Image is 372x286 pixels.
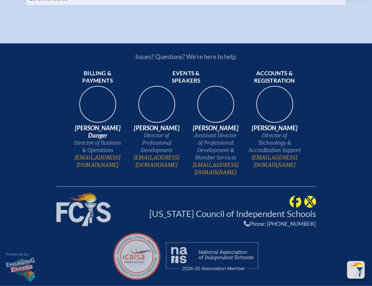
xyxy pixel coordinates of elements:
span: [PERSON_NAME] [130,124,183,132]
a: Member, undefined [165,241,259,273]
span: [PERSON_NAME] [248,124,301,132]
span: [PERSON_NAME] Danger [71,124,124,139]
span: Events & speakers [160,70,213,85]
span: Accounts & registration [248,70,301,85]
img: b1ee34a6-5a78-4519-85b2-7190c4823173 [251,84,298,131]
span: Assistant Director of Professional Development & Member Services [189,132,242,161]
a: [EMAIL_ADDRESS][DOMAIN_NAME] [189,161,242,176]
a: [US_STATE] Council of Independent Schools [149,208,316,219]
a: FCIS @ Twitter (@FCISNews) [304,198,316,204]
img: Engaging•Events — Powerful, role-based group registration [6,258,35,282]
span: Billing & payments [71,70,124,85]
span: Director of Professional Development [130,132,183,154]
a: Powered by [6,252,35,283]
a: FCIS @ Facebook (FloridaCouncilofIndependentSchools) [289,198,301,204]
span: [PERSON_NAME] [189,124,242,132]
img: To the top [348,262,363,277]
img: 9c64f3fb-7776-47f4-83d7-46a341952595 [74,84,121,131]
div: Phone: [PHONE_NUMBER] [149,220,316,227]
button: Scroll Top [347,261,365,279]
p: Issues? Questions? We’re here to help. [56,53,316,61]
img: 545ba9c4-c691-43d5-86fb-b0a622cbeb82 [192,84,239,131]
span: Director of Technology & Accreditation Support [248,132,301,154]
img: Florida Council of Independent Schools [56,193,111,226]
a: Member, undefined [113,233,160,280]
img: NAIS logo [165,241,259,273]
img: 94e3d245-ca72-49ea-9844-ae84f6d33c0f [133,84,180,131]
img: ICAISA logo [113,233,160,280]
span: Director of Business & Operations [71,139,124,154]
a: [EMAIL_ADDRESS][DOMAIN_NAME] [71,154,124,169]
p: Powered by [6,252,35,256]
a: [EMAIL_ADDRESS][DOMAIN_NAME] [130,154,183,169]
a: [EMAIL_ADDRESS][DOMAIN_NAME] [248,154,301,169]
